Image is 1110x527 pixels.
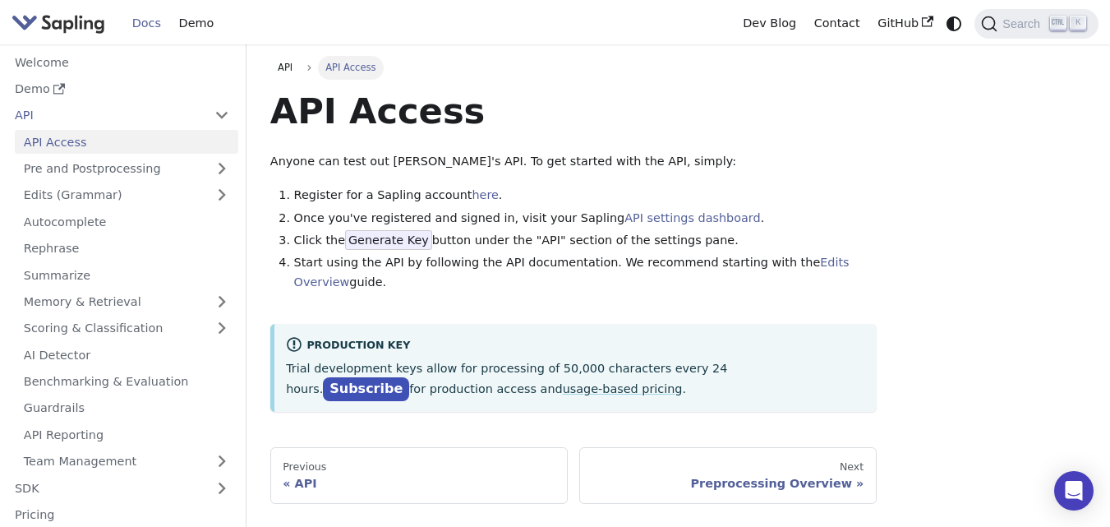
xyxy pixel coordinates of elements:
button: Collapse sidebar category 'API' [205,104,238,127]
a: Demo [170,11,223,36]
a: Guardrails [15,396,238,420]
li: Click the button under the "API" section of the settings pane. [294,231,877,251]
li: Start using the API by following the API documentation. We recommend starting with the guide. [294,253,877,293]
a: Summarize [15,263,238,287]
a: Scoring & Classification [15,317,238,340]
a: Sapling.ai [12,12,111,35]
button: Search (Ctrl+K) [974,9,1098,39]
a: SDK [6,476,205,500]
div: Preprocessing Overview [592,476,864,491]
a: GitHub [868,11,942,36]
a: Pricing [6,503,238,527]
a: NextPreprocessing Overview [579,447,877,503]
a: Autocomplete [15,210,238,233]
kbd: K [1070,16,1086,30]
a: here [472,188,498,201]
a: AI Detector [15,343,238,367]
button: Expand sidebar category 'SDK' [205,476,238,500]
h1: API Access [270,89,877,133]
img: Sapling.ai [12,12,105,35]
a: Welcome [6,50,238,74]
span: Generate Key [345,230,432,250]
a: API [6,104,205,127]
div: Next [592,460,864,474]
li: Register for a Sapling account . [294,186,877,206]
span: Search [997,17,1050,30]
a: Rephrase [15,237,238,261]
a: Subscribe [323,377,409,401]
a: API Access [15,130,238,154]
a: API Reporting [15,423,238,446]
a: PreviousAPI [270,447,568,503]
p: Anyone can test out [PERSON_NAME]'s API. To get started with the API, simply: [270,152,877,172]
button: Switch between dark and light mode (currently system mode) [942,12,966,35]
a: Edits (Grammar) [15,183,238,207]
span: API Access [318,56,384,79]
a: Team Management [15,450,238,474]
a: Demo [6,77,238,101]
a: API settings dashboard [624,211,760,224]
a: Pre and Postprocessing [15,157,238,181]
a: API [270,56,301,79]
nav: Breadcrumbs [270,56,877,79]
a: Benchmarking & Evaluation [15,370,238,394]
a: Docs [123,11,170,36]
p: Trial development keys allow for processing of 50,000 characters every 24 hours. for production a... [286,359,864,400]
div: Production Key [286,336,864,356]
a: Dev Blog [734,11,804,36]
nav: Docs pages [270,447,877,503]
a: Memory & Retrieval [15,290,238,314]
a: Contact [805,11,869,36]
a: usage-based pricing [563,382,683,395]
span: API [278,62,292,73]
div: API [283,476,555,491]
div: Previous [283,460,555,474]
li: Once you've registered and signed in, visit your Sapling . [294,209,877,229]
div: Open Intercom Messenger [1054,471,1094,511]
